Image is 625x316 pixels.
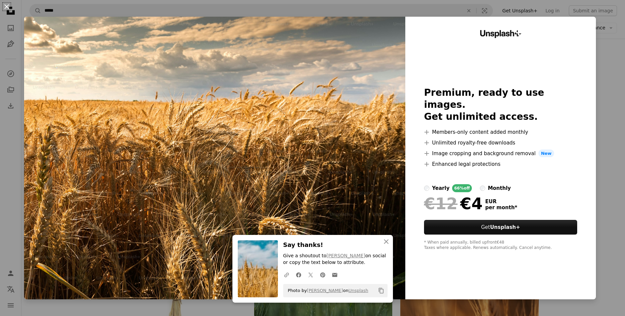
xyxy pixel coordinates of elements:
span: €12 [424,195,457,212]
p: Give a shoutout to on social or copy the text below to attribute. [283,253,388,266]
li: Members-only content added monthly [424,128,577,136]
input: monthly [480,186,485,191]
span: EUR [485,199,517,205]
h3: Say thanks! [283,240,388,250]
span: per month * [485,205,517,211]
li: Image cropping and background removal [424,149,577,157]
li: Enhanced legal protections [424,160,577,168]
a: [PERSON_NAME] [307,288,343,293]
h2: Premium, ready to use images. Get unlimited access. [424,87,577,123]
a: Share on Facebook [293,268,305,281]
a: Share on Pinterest [317,268,329,281]
button: Copy to clipboard [376,285,387,296]
div: * When paid annually, billed upfront €48 Taxes where applicable. Renews automatically. Cancel any... [424,240,577,251]
span: Photo by on [285,285,369,296]
div: monthly [488,184,511,192]
div: €4 [424,195,483,212]
strong: Unsplash+ [490,224,520,230]
a: [PERSON_NAME] [326,253,365,258]
div: 66% off [452,184,472,192]
a: Share over email [329,268,341,281]
li: Unlimited royalty-free downloads [424,139,577,147]
button: GetUnsplash+ [424,220,577,235]
div: yearly [432,184,449,192]
span: New [538,149,554,157]
input: yearly66%off [424,186,429,191]
a: Unsplash [348,288,368,293]
a: Share on Twitter [305,268,317,281]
